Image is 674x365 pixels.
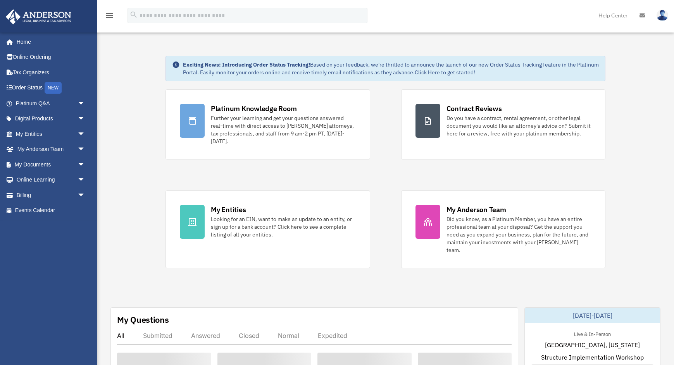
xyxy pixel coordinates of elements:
[105,11,114,20] i: menu
[211,205,246,214] div: My Entities
[446,205,506,214] div: My Anderson Team
[45,82,62,94] div: NEW
[78,187,93,203] span: arrow_drop_down
[78,172,93,188] span: arrow_drop_down
[78,111,93,127] span: arrow_drop_down
[239,332,259,339] div: Closed
[5,111,97,127] a: Digital Productsarrow_drop_down
[105,14,114,20] a: menu
[129,10,138,19] i: search
[165,190,370,268] a: My Entities Looking for an EIN, want to make an update to an entity, or sign up for a bank accoun...
[446,104,502,113] div: Contract Reviews
[446,215,591,254] div: Did you know, as a Platinum Member, you have an entire professional team at your disposal? Get th...
[525,308,660,323] div: [DATE]-[DATE]
[5,187,97,203] a: Billingarrow_drop_down
[183,61,310,68] strong: Exciting News: Introducing Order Status Tracking!
[5,142,97,157] a: My Anderson Teamarrow_drop_down
[541,353,644,362] span: Structure Implementation Workshop
[415,69,475,76] a: Click Here to get started!
[318,332,347,339] div: Expedited
[211,215,356,238] div: Looking for an EIN, want to make an update to an entity, or sign up for a bank account? Click her...
[78,142,93,158] span: arrow_drop_down
[5,172,97,188] a: Online Learningarrow_drop_down
[191,332,220,339] div: Answered
[401,190,606,268] a: My Anderson Team Did you know, as a Platinum Member, you have an entire professional team at your...
[117,332,124,339] div: All
[78,96,93,111] span: arrow_drop_down
[117,314,169,326] div: My Questions
[568,329,617,338] div: Live & In-Person
[211,104,297,113] div: Platinum Knowledge Room
[78,157,93,173] span: arrow_drop_down
[165,89,370,159] a: Platinum Knowledge Room Further your learning and get your questions answered real-time with dire...
[5,126,97,142] a: My Entitiesarrow_drop_down
[545,340,640,350] span: [GEOGRAPHIC_DATA], [US_STATE]
[5,96,97,111] a: Platinum Q&Aarrow_drop_down
[5,203,97,218] a: Events Calendar
[278,332,299,339] div: Normal
[401,89,606,159] a: Contract Reviews Do you have a contract, rental agreement, or other legal document you would like...
[5,157,97,172] a: My Documentsarrow_drop_down
[5,80,97,96] a: Order StatusNEW
[657,10,668,21] img: User Pic
[5,65,97,80] a: Tax Organizers
[5,34,93,50] a: Home
[183,61,599,76] div: Based on your feedback, we're thrilled to announce the launch of our new Order Status Tracking fe...
[5,50,97,65] a: Online Ordering
[211,114,356,145] div: Further your learning and get your questions answered real-time with direct access to [PERSON_NAM...
[3,9,74,24] img: Anderson Advisors Platinum Portal
[78,126,93,142] span: arrow_drop_down
[143,332,172,339] div: Submitted
[446,114,591,137] div: Do you have a contract, rental agreement, or other legal document you would like an attorney's ad...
